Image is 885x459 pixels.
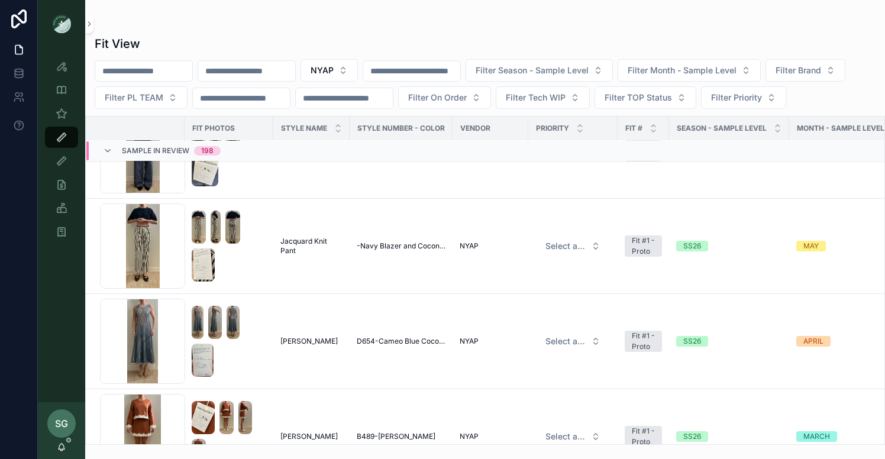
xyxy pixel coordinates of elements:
[536,235,610,257] button: Select Button
[766,59,845,82] button: Select Button
[536,331,610,352] button: Select Button
[357,432,445,441] a: B489-[PERSON_NAME]
[797,124,884,133] span: MONTH - SAMPLE LEVEL
[280,337,338,346] span: [PERSON_NAME]
[398,86,491,109] button: Select Button
[192,153,218,186] img: Screenshot-2025-09-16-at-10.34.06-AM.png
[676,336,782,347] a: SS26
[238,401,251,434] img: Screenshot-2025-09-09-at-9.24.58-AM.png
[545,431,586,442] span: Select a HP FIT LEVEL
[311,64,334,76] span: NYAP
[506,92,566,104] span: Filter Tech WIP
[192,211,206,244] img: Screenshot-2025-08-26-at-3.31.34-PM.png
[192,124,235,133] span: Fit Photos
[201,146,214,156] div: 198
[211,211,221,244] img: Screenshot-2025-08-26-at-3.31.38-PM.png
[460,241,479,251] span: NYAP
[535,235,611,257] a: Select Button
[192,306,204,339] img: Screenshot-2025-08-05-at-9.59.52-AM.png
[625,426,662,447] a: Fit #1 - Proto
[192,401,215,434] img: Screenshot-2025-09-09-at-9.24.49-AM.png
[803,241,819,251] div: MAY
[192,306,266,377] a: Screenshot-2025-08-05-at-9.59.52-AM.pngScreenshot-2025-08-05-at-9.59.54-AM.pngScreenshot-2025-08-...
[460,432,521,441] a: NYAP
[803,336,823,347] div: APRIL
[683,336,701,347] div: SS26
[357,432,435,441] span: B489-[PERSON_NAME]
[280,337,343,346] a: [PERSON_NAME]
[683,241,701,251] div: SS26
[632,426,655,447] div: Fit #1 - Proto
[476,64,589,76] span: Filter Season - Sample Level
[95,86,188,109] button: Select Button
[632,235,655,257] div: Fit #1 - Proto
[466,59,613,82] button: Select Button
[632,331,655,352] div: Fit #1 - Proto
[701,86,786,109] button: Select Button
[192,344,214,377] img: Screenshot-2025-08-05-at-10.00.01-AM.png
[225,211,240,244] img: Screenshot-2025-08-26-at-3.31.41-PM.png
[192,248,215,282] img: Screenshot-2025-08-26-at-3.31.44-PM.png
[460,337,521,346] a: NYAP
[605,92,672,104] span: Filter TOP Status
[460,432,479,441] span: NYAP
[52,14,71,33] img: App logo
[357,241,445,251] a: -Navy Blazer and Coconut Milk Stripe
[55,416,68,431] span: SG
[281,124,327,133] span: STYLE NAME
[625,331,662,352] a: Fit #1 - Proto
[677,124,767,133] span: Season - Sample Level
[208,306,222,339] img: Screenshot-2025-08-05-at-9.59.54-AM.png
[625,235,662,257] a: Fit #1 - Proto
[95,35,140,52] h1: Fit View
[122,146,189,156] span: Sample In Review
[280,237,343,256] a: Jacquard Knit Pant
[357,124,445,133] span: Style Number - Color
[545,335,586,347] span: Select a HP FIT LEVEL
[595,86,696,109] button: Select Button
[460,337,479,346] span: NYAP
[618,59,761,82] button: Select Button
[357,337,445,346] a: D654-Cameo Blue Coconut Milk
[711,92,762,104] span: Filter Priority
[545,240,586,252] span: Select a HP FIT LEVEL
[280,432,343,441] a: [PERSON_NAME]
[460,241,521,251] a: NYAP
[301,59,358,82] button: Select Button
[625,124,642,133] span: Fit #
[803,431,830,442] div: MARCH
[38,47,85,258] div: scrollable content
[535,330,611,353] a: Select Button
[496,86,590,109] button: Select Button
[776,64,821,76] span: Filter Brand
[535,425,611,448] a: Select Button
[676,431,782,442] a: SS26
[676,241,782,251] a: SS26
[536,124,569,133] span: PRIORITY
[227,306,240,339] img: Screenshot-2025-08-05-at-9.59.57-AM.png
[460,124,490,133] span: Vendor
[683,431,701,442] div: SS26
[219,401,234,434] img: Screenshot-2025-09-09-at-9.24.53-AM.png
[280,432,338,441] span: [PERSON_NAME]
[536,426,610,447] button: Select Button
[408,92,467,104] span: Filter On Order
[628,64,737,76] span: Filter Month - Sample Level
[105,92,163,104] span: Filter PL TEAM
[192,211,266,282] a: Screenshot-2025-08-26-at-3.31.34-PM.pngScreenshot-2025-08-26-at-3.31.38-PM.pngScreenshot-2025-08-...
